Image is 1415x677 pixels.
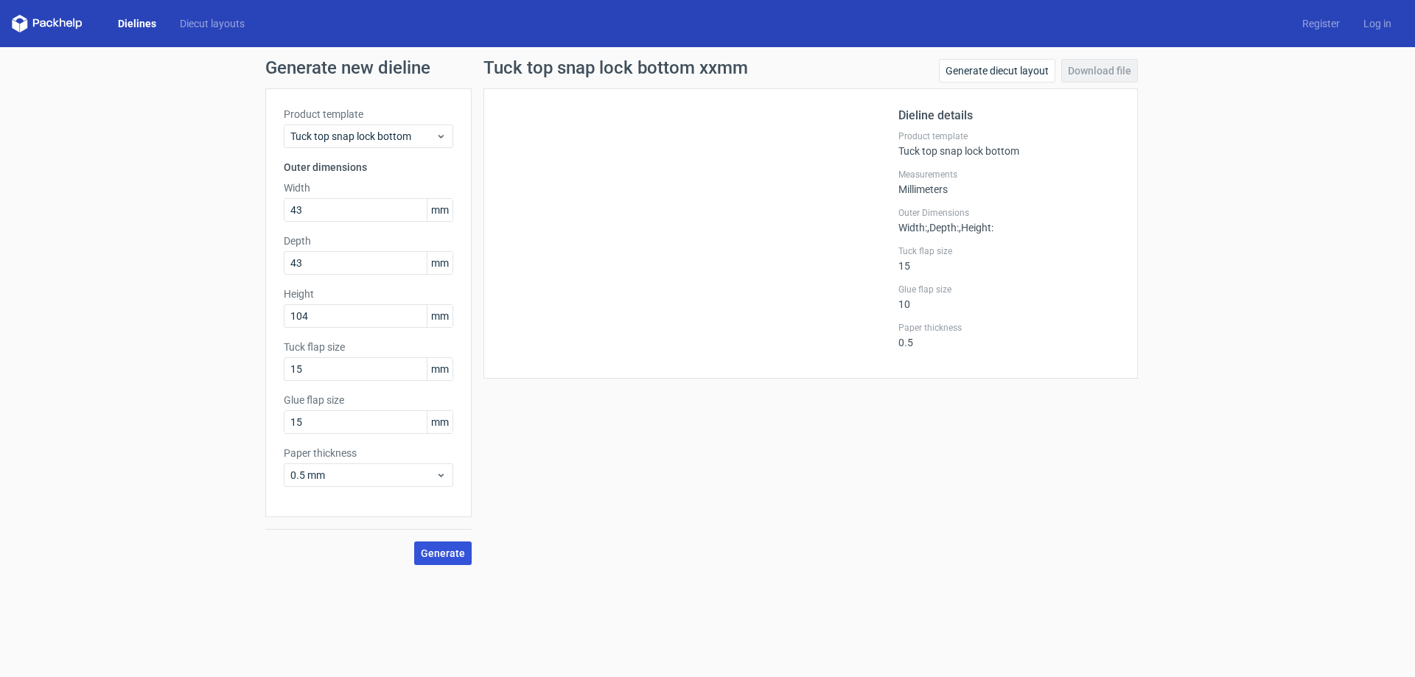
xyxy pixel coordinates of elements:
span: Generate [421,548,465,558]
label: Height [284,287,453,301]
span: Width : [898,222,927,234]
h2: Dieline details [898,107,1119,124]
button: Generate [414,541,472,565]
span: mm [427,199,453,221]
label: Measurements [898,169,1119,180]
label: Tuck flap size [284,340,453,354]
label: Product template [898,130,1119,142]
h1: Generate new dieline [265,59,1150,77]
label: Paper thickness [284,446,453,460]
span: mm [427,305,453,327]
label: Depth [284,234,453,248]
a: Dielines [106,16,168,31]
label: Glue flap size [898,284,1119,295]
label: Tuck flap size [898,245,1119,257]
label: Width [284,180,453,195]
a: Diecut layouts [168,16,256,31]
label: Glue flap size [284,393,453,407]
span: Tuck top snap lock bottom [290,129,436,144]
div: 15 [898,245,1119,272]
span: 0.5 mm [290,468,436,483]
h3: Outer dimensions [284,160,453,175]
div: Tuck top snap lock bottom [898,130,1119,157]
div: 0.5 [898,322,1119,348]
div: 10 [898,284,1119,310]
span: mm [427,252,453,274]
div: Millimeters [898,169,1119,195]
span: , Height : [959,222,993,234]
a: Log in [1352,16,1403,31]
span: , Depth : [927,222,959,234]
h1: Tuck top snap lock bottom xxmm [483,59,748,77]
span: mm [427,358,453,380]
a: Generate diecut layout [939,59,1055,83]
span: mm [427,411,453,433]
label: Product template [284,107,453,122]
a: Register [1290,16,1352,31]
label: Outer Dimensions [898,207,1119,219]
label: Paper thickness [898,322,1119,334]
